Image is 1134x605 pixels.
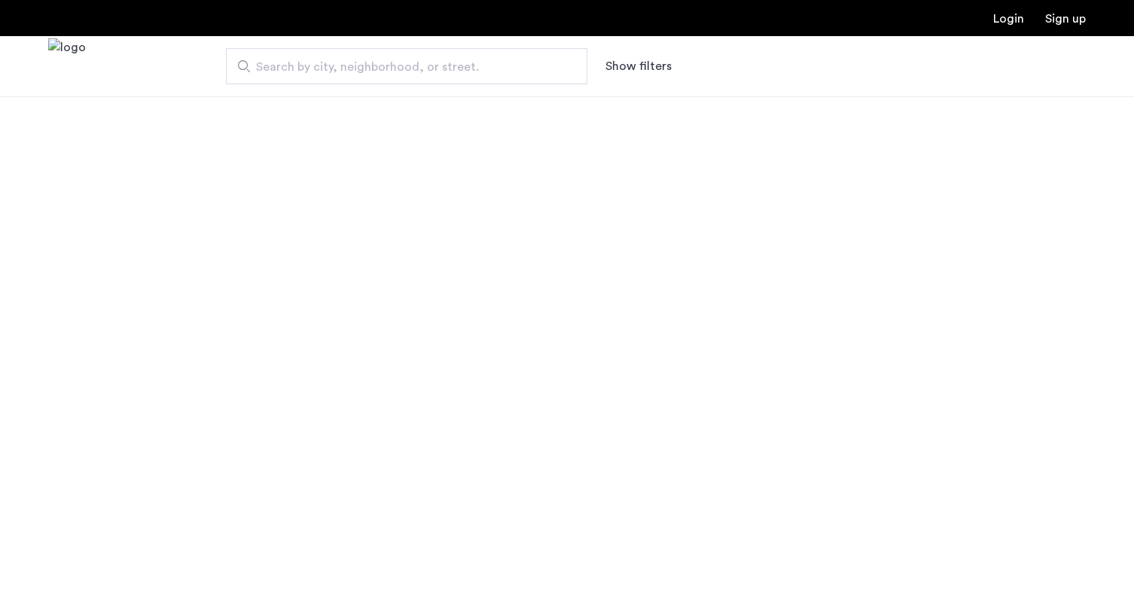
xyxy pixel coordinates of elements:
[256,58,545,76] span: Search by city, neighborhood, or street.
[605,57,672,75] button: Show or hide filters
[226,48,587,84] input: Apartment Search
[48,38,86,95] img: logo
[48,38,86,95] a: Cazamio Logo
[993,13,1024,25] a: Login
[1045,13,1086,25] a: Registration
